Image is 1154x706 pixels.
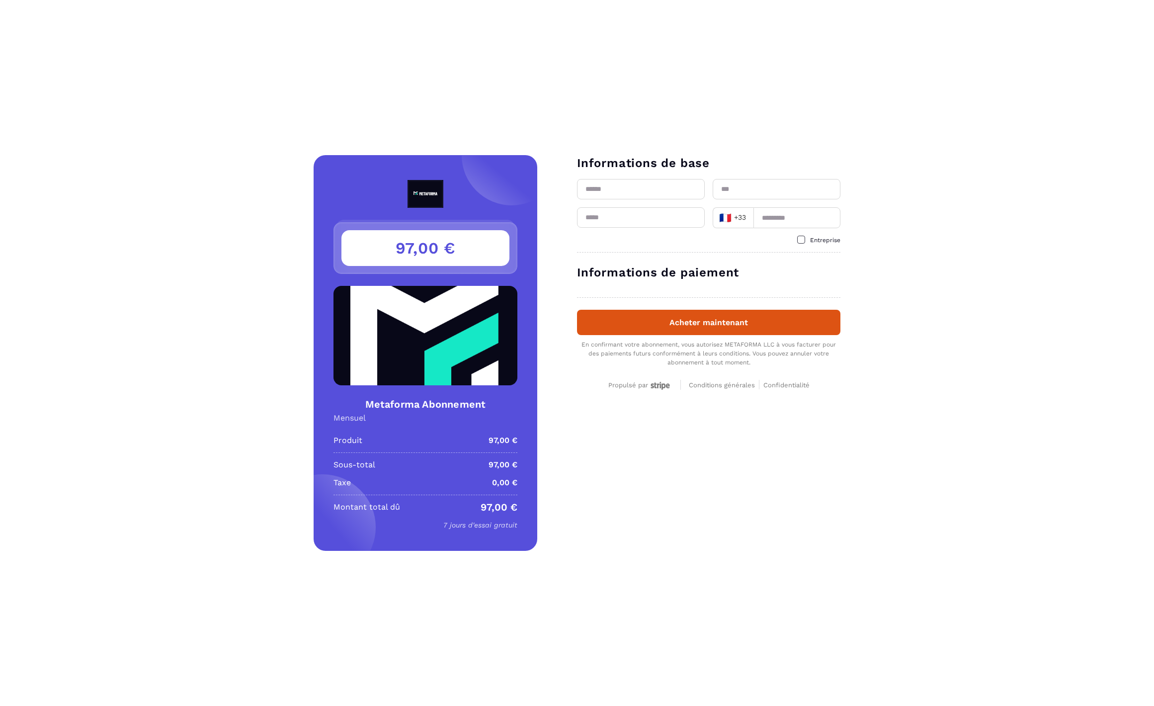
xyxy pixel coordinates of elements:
p: 97,00 € [489,459,517,471]
span: 🇫🇷 [719,211,732,225]
p: 7 jours d'essai gratuit [333,519,517,531]
span: +33 [719,211,747,225]
p: Produit [333,435,362,446]
p: 97,00 € [481,501,517,513]
a: Propulsé par [608,380,672,389]
h4: Metaforma Abonnement [333,397,517,411]
img: logo [385,180,466,208]
div: En confirmant votre abonnement, vous autorisez METAFORMA LLC à vous facturer pour des paiements f... [577,340,840,367]
img: Product Image [333,286,517,385]
p: 0,00 € [492,477,517,489]
span: Confidentialité [763,381,810,389]
div: Search for option [713,207,753,228]
span: Conditions générales [689,381,755,389]
h3: Informations de base [577,155,840,171]
input: Search for option [749,210,750,225]
div: Propulsé par [608,381,672,390]
span: Entreprise [810,237,840,244]
h3: Informations de paiement [577,265,840,280]
h3: 97,00 € [341,230,509,266]
a: Conditions générales [689,380,759,389]
div: Mensuel [333,413,517,423]
p: Sous-total [333,459,375,471]
a: Confidentialité [763,380,810,389]
button: Acheter maintenant [577,310,840,335]
p: 97,00 € [489,435,517,446]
